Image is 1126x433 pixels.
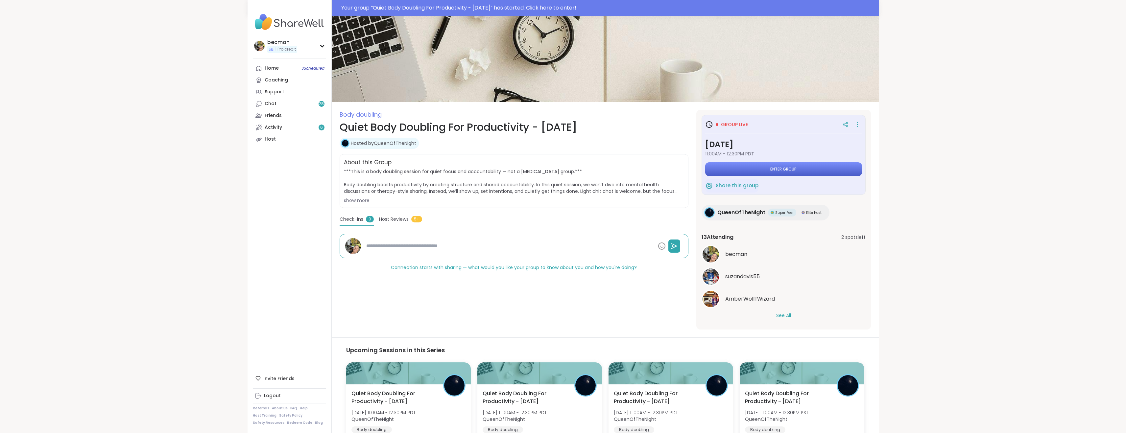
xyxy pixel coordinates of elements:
[745,416,787,422] b: QueenOfTheNight
[776,312,791,319] button: See All
[483,409,547,416] span: [DATE] 11:00AM - 12:30PM PDT
[716,182,758,190] span: Share this group
[344,168,684,194] span: ***This is a body doubling session for quiet focus and accountability — not a [MEDICAL_DATA] grou...
[444,375,465,396] img: QueenOfTheNight
[346,346,864,354] h3: Upcoming Sessions in this Series
[806,210,822,215] span: Elite Host
[332,16,879,102] img: Quiet Body Doubling For Productivity - Monday cover image
[253,390,326,402] a: Logout
[265,89,284,95] div: Support
[838,375,858,396] img: QueenOfTheNight
[725,273,760,281] span: suzandavis55
[775,210,794,215] span: Super Peer
[301,66,324,71] span: 3 Scheduled
[290,406,297,411] a: FAQ
[841,234,866,241] span: 2 spots left
[745,409,808,416] span: [DATE] 11:00AM - 12:30PM PST
[320,125,323,130] span: 6
[705,182,713,190] img: ShareWell Logomark
[253,11,326,34] img: ShareWell Nav Logo
[702,290,866,308] a: AmberWolffWizardAmberWolffWizard
[411,216,422,222] span: 5+
[351,390,436,405] span: Quiet Body Doubling For Productivity - [DATE]
[379,216,409,223] span: Host Reviews
[351,426,392,433] div: Body doubling
[802,211,805,214] img: Elite Host
[705,139,862,150] h3: [DATE]
[366,216,374,222] span: 0
[725,250,747,258] span: becman
[483,390,567,405] span: Quiet Body Doubling For Productivity - [DATE]
[253,413,276,418] a: Host Training
[253,133,326,145] a: Host
[253,110,326,122] a: Friends
[265,101,276,107] div: Chat
[705,179,758,193] button: Share this group
[279,413,302,418] a: Safety Policy
[275,47,296,52] span: 1 Pro credit
[745,426,785,433] div: Body doubling
[575,375,596,396] img: QueenOfTheNight
[614,416,656,422] b: QueenOfTheNight
[253,122,326,133] a: Activity6
[341,4,875,12] div: Your group “ Quiet Body Doubling For Productivity - [DATE] ” has started. Click here to enter!
[703,291,719,307] img: AmberWolffWizard
[483,426,523,433] div: Body doubling
[340,119,688,135] h1: Quiet Body Doubling For Productivity - [DATE]
[703,268,719,285] img: suzandavis55
[702,205,829,220] a: QueenOfTheNightQueenOfTheNightSuper PeerSuper PeerElite HostElite Host
[614,426,654,433] div: Body doubling
[345,238,361,254] img: becman
[342,140,348,147] img: QueenOfTheNight
[253,62,326,74] a: Home3Scheduled
[344,158,392,167] h2: About this Group
[351,140,416,147] a: Hosted byQueenOfTheNight
[253,373,326,384] div: Invite Friends
[265,65,279,72] div: Home
[253,74,326,86] a: Coaching
[265,112,282,119] div: Friends
[254,41,265,51] img: becman
[344,197,684,204] div: show more
[483,416,525,422] b: QueenOfTheNight
[705,208,714,217] img: QueenOfTheNight
[721,121,748,128] span: Group live
[253,98,326,110] a: Chat28
[391,264,637,271] span: Connection starts with sharing — what would you like your group to know about you and how you're ...
[253,421,284,425] a: Safety Resources
[265,136,276,143] div: Host
[267,39,297,46] div: becman
[705,162,862,176] button: Enter group
[300,406,308,411] a: Help
[702,233,733,241] span: 13 Attending
[340,216,363,223] span: Check-ins
[253,406,269,411] a: Referrals
[771,211,774,214] img: Super Peer
[319,101,324,107] span: 28
[614,409,678,416] span: [DATE] 11:00AM - 12:30PM PDT
[287,421,312,425] a: Redeem Code
[702,267,866,286] a: suzandavis55suzandavis55
[703,246,719,262] img: becman
[351,409,416,416] span: [DATE] 11:00AM - 12:30PM PDT
[614,390,698,405] span: Quiet Body Doubling For Productivity - [DATE]
[717,209,765,217] span: QueenOfTheNight
[705,150,862,157] span: 11:00AM - 12:30PM PDT
[340,110,382,119] span: Body doubling
[315,421,323,425] a: Blog
[272,406,288,411] a: About Us
[264,393,281,399] div: Logout
[265,124,282,131] div: Activity
[770,167,797,172] span: Enter group
[702,245,866,263] a: becmanbecman
[707,375,727,396] img: QueenOfTheNight
[745,390,829,405] span: Quiet Body Doubling For Productivity - [DATE]
[351,416,394,422] b: QueenOfTheNight
[265,77,288,83] div: Coaching
[253,86,326,98] a: Support
[725,295,775,303] span: AmberWolffWizard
